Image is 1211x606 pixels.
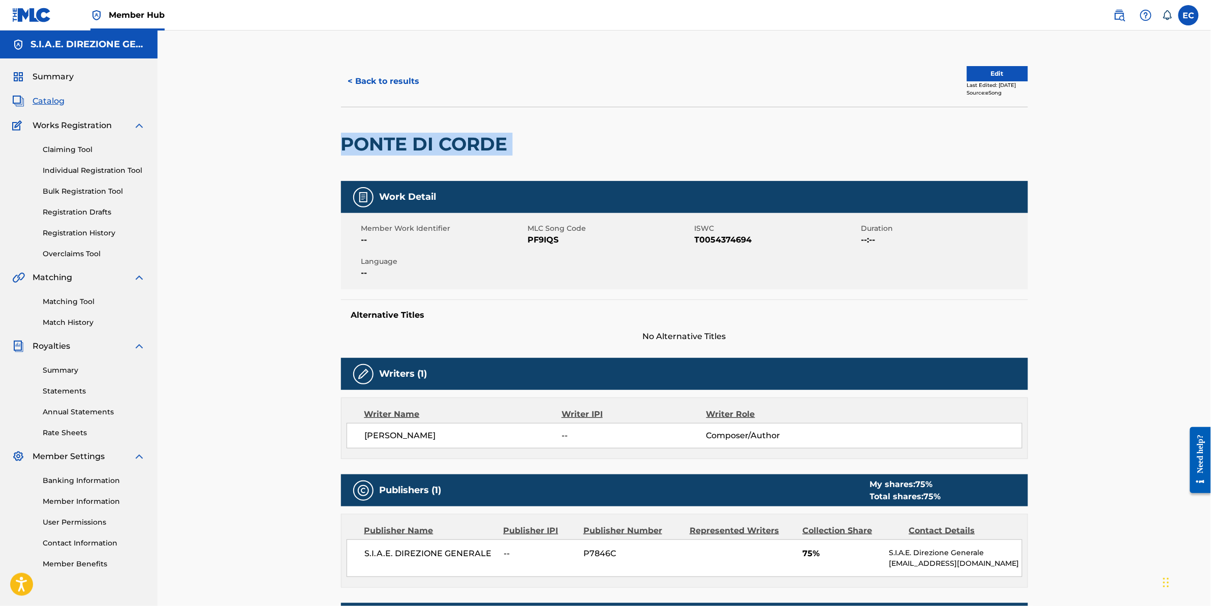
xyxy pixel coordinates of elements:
a: Banking Information [43,475,145,486]
a: Registration History [43,228,145,238]
h5: Writers (1) [380,368,427,380]
span: -- [361,234,525,246]
span: -- [562,430,706,442]
a: Matching Tool [43,296,145,307]
img: Member Settings [12,450,24,463]
img: expand [133,271,145,284]
div: Writer IPI [562,408,706,420]
a: CatalogCatalog [12,95,65,107]
img: expand [133,450,145,463]
span: PF9IQS [528,234,692,246]
div: My shares: [870,478,941,491]
img: Summary [12,71,24,83]
img: Publishers [357,484,369,497]
div: Represented Writers [690,525,795,537]
div: Widget chat [1160,557,1211,606]
a: Overclaims Tool [43,249,145,259]
img: Royalties [12,340,24,352]
span: Member Settings [33,450,105,463]
h5: S.I.A.E. DIREZIONE GENERALE [30,39,145,50]
div: Trascina [1163,567,1169,598]
a: Statements [43,386,145,397]
h2: PONTE DI CORDE [341,133,513,156]
span: 75 % [916,479,933,489]
a: Bulk Registration Tool [43,186,145,197]
span: Works Registration [33,119,112,132]
a: Match History [43,317,145,328]
span: 75% [802,548,881,560]
div: Publisher Number [583,525,682,537]
img: help [1140,9,1152,21]
h5: Publishers (1) [380,484,442,496]
span: -- [504,548,576,560]
img: MLC Logo [12,8,51,22]
img: Top Rightsholder [90,9,103,21]
p: [EMAIL_ADDRESS][DOMAIN_NAME] [889,558,1021,569]
button: Edit [967,66,1028,81]
a: Member Information [43,496,145,507]
a: SummarySummary [12,71,74,83]
img: Works Registration [12,119,25,132]
span: Duration [861,223,1026,234]
span: [PERSON_NAME] [365,430,562,442]
span: S.I.A.E. DIREZIONE GENERALE [365,548,496,560]
span: ISWC [695,223,859,234]
div: Notifications [1162,10,1172,20]
span: Language [361,256,525,267]
span: No Alternative Titles [341,330,1028,343]
a: Member Benefits [43,559,145,569]
img: Accounts [12,39,24,51]
a: Individual Registration Tool [43,165,145,176]
a: Rate Sheets [43,428,145,438]
a: Annual Statements [43,407,145,417]
img: Catalog [12,95,24,107]
div: Source: eSong [967,89,1028,97]
span: 75 % [924,492,941,501]
h5: Work Detail [380,191,437,203]
div: Writer Name [364,408,562,420]
span: Member Hub [109,9,165,21]
iframe: Chat Widget [1160,557,1211,606]
button: < Back to results [341,69,427,94]
span: T0054374694 [695,234,859,246]
div: Publisher IPI [504,525,576,537]
span: -- [361,267,525,279]
img: Matching [12,271,25,284]
a: Summary [43,365,145,376]
img: search [1113,9,1126,21]
a: Contact Information [43,538,145,549]
img: expand [133,119,145,132]
span: Catalog [33,95,65,107]
a: Public Search [1109,5,1130,25]
span: Member Work Identifier [361,223,525,234]
span: P7846C [583,548,682,560]
div: Help [1136,5,1156,25]
a: Claiming Tool [43,144,145,155]
div: User Menu [1178,5,1199,25]
span: Royalties [33,340,70,352]
img: expand [133,340,145,352]
span: Composer/Author [706,430,838,442]
img: Work Detail [357,191,369,203]
a: Registration Drafts [43,207,145,218]
p: S.I.A.E. Direzione Generale [889,548,1021,558]
span: MLC Song Code [528,223,692,234]
a: User Permissions [43,517,145,528]
div: Publisher Name [364,525,496,537]
span: Summary [33,71,74,83]
div: Last Edited: [DATE] [967,81,1028,89]
div: Writer Role [706,408,838,420]
div: Collection Share [802,525,901,537]
span: --:-- [861,234,1026,246]
iframe: Resource Center [1183,419,1211,501]
img: Writers [357,368,369,380]
div: Total shares: [870,491,941,503]
div: Contact Details [909,525,1008,537]
span: Matching [33,271,72,284]
h5: Alternative Titles [351,310,1018,320]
